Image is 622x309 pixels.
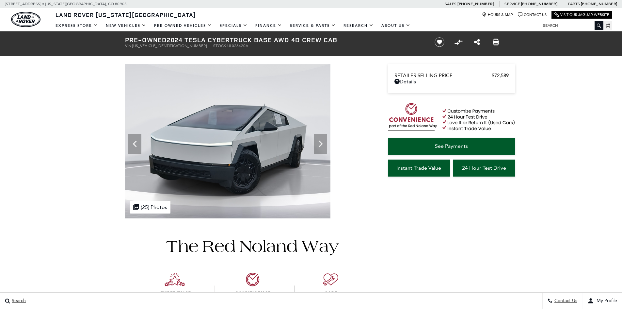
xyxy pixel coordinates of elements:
a: Details [394,78,509,85]
nav: Main Navigation [52,20,414,31]
a: [PHONE_NUMBER] [581,1,617,7]
a: About Us [377,20,414,31]
img: Land Rover [11,12,40,27]
button: Compare vehicle [454,37,463,47]
a: 24 Hour Test Drive [453,160,515,177]
span: Sales [445,2,456,6]
a: EXPRESS STORE [52,20,102,31]
h1: 2024 Tesla Cybertruck Base AWD 4D Crew Cab [125,36,424,43]
span: [US_VEHICLE_IDENTIFICATION_NUMBER] [132,43,207,48]
a: Share this Pre-Owned 2024 Tesla Cybertruck Base AWD 4D Crew Cab [474,38,480,46]
a: Land Rover [US_STATE][GEOGRAPHIC_DATA] [52,11,200,19]
div: (25) Photos [130,201,170,214]
span: VIN: [125,43,132,48]
span: See Payments [435,143,468,149]
a: Instant Trade Value [388,160,450,177]
span: Land Rover [US_STATE][GEOGRAPHIC_DATA] [56,11,196,19]
span: 24 Hour Test Drive [462,165,506,171]
a: Pre-Owned Vehicles [150,20,216,31]
button: Save vehicle [432,37,447,47]
a: [PHONE_NUMBER] [521,1,557,7]
a: [PHONE_NUMBER] [457,1,494,7]
span: UL026420A [227,43,248,48]
input: Search [538,22,603,29]
span: Service [504,2,520,6]
a: Research [340,20,377,31]
a: land-rover [11,12,40,27]
a: See Payments [388,138,515,155]
span: Stock: [213,43,227,48]
a: Specials [216,20,251,31]
a: Visit Our Jaguar Website [554,12,609,17]
a: Hours & Map [482,12,513,17]
span: Retailer Selling Price [394,73,492,78]
img: Used 2024 White Tesla Base image 1 [125,64,330,218]
button: user-profile-menu [582,293,622,309]
a: Contact Us [518,12,547,17]
strong: Pre-Owned [125,35,167,44]
span: Search [10,298,26,304]
span: Instant Trade Value [396,165,441,171]
a: Finance [251,20,286,31]
a: Service & Parts [286,20,340,31]
span: My Profile [594,298,617,304]
a: Retailer Selling Price $72,589 [394,73,509,78]
a: New Vehicles [102,20,150,31]
span: Parts [568,2,580,6]
a: [STREET_ADDRESS] • [US_STATE][GEOGRAPHIC_DATA], CO 80905 [5,2,127,6]
span: $72,589 [492,73,509,78]
a: Print this Pre-Owned 2024 Tesla Cybertruck Base AWD 4D Crew Cab [493,38,499,46]
span: Contact Us [553,298,577,304]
